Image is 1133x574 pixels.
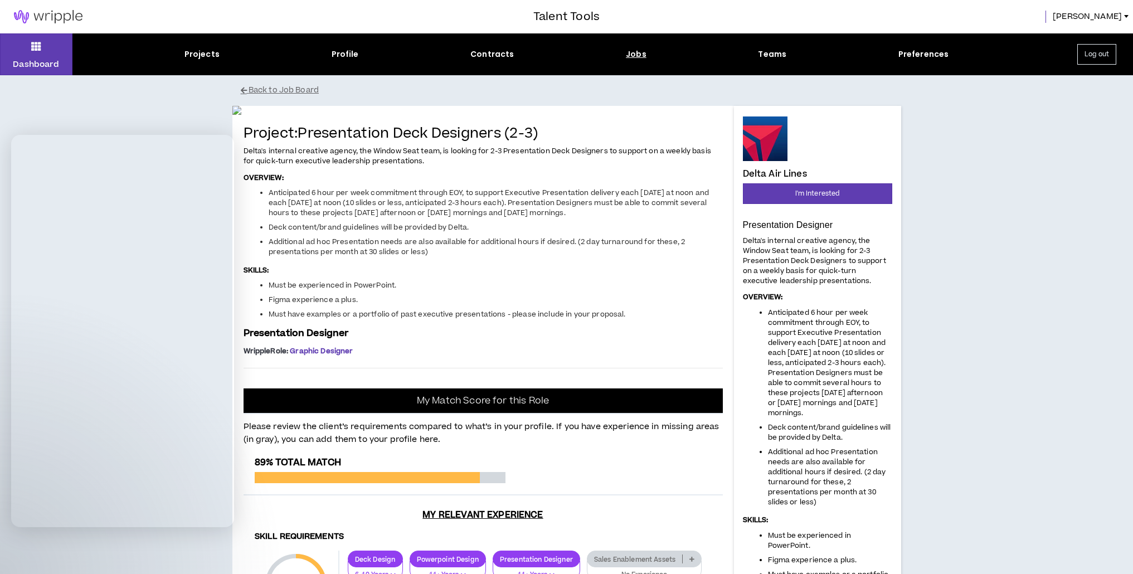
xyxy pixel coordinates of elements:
[255,532,712,542] h4: Skill Requirements
[255,456,341,469] span: 89% Total Match
[898,48,949,60] div: Preferences
[269,295,358,305] span: Figma experience a plus.
[244,265,269,275] strong: SKILLS:
[244,126,723,142] h4: Project: Presentation Deck Designers (2-3)
[184,48,220,60] div: Projects
[768,308,886,418] span: Anticipated 6 hour per week commitment through EOY, to support Executive Presentation delivery ea...
[493,555,580,563] p: Presentation Designer
[11,536,38,563] iframe: Intercom live chat
[244,346,289,356] span: Wripple Role :
[1077,44,1116,65] button: Log out
[417,395,549,406] p: My Match Score for this Role
[269,237,685,257] span: Additional ad hoc Presentation needs are also available for additional hours if desired. (2 day t...
[244,146,711,166] span: Delta's internal creative agency, the Window Seat team, is looking for 2-3 Presentation Deck Desi...
[743,220,892,231] p: Presentation Designer
[348,555,402,563] p: Deck Design
[743,515,769,525] strong: SKILLS:
[13,59,59,70] p: Dashboard
[743,169,807,179] h4: Delta Air Lines
[244,509,723,521] h3: My Relevant Experience
[269,309,626,319] span: Must have examples or a portfolio of past executive presentations - please include in your proposal.
[533,8,600,25] h3: Talent Tools
[244,327,349,340] span: Presentation Designer
[241,81,910,100] button: Back to Job Board
[1053,11,1122,23] span: [PERSON_NAME]
[410,555,485,563] p: Powerpoint Design
[332,48,359,60] div: Profile
[269,222,469,232] span: Deck content/brand guidelines will be provided by Delta.
[758,48,786,60] div: Teams
[11,135,234,527] iframe: Intercom live chat
[768,447,886,507] span: Additional ad hoc Presentation needs are also available for additional hours if desired. (2 day t...
[244,173,284,183] strong: OVERVIEW:
[232,106,734,115] img: If5NRre97O0EyGp9LF2GTzGWhqxOdcSwmBf3ATVg.jpg
[244,414,723,446] p: Please review the client’s requirements compared to what’s in your profile. If you have experienc...
[795,188,840,199] span: I'm Interested
[743,183,892,204] button: I'm Interested
[470,48,514,60] div: Contracts
[743,292,783,302] strong: OVERVIEW:
[768,555,857,565] span: Figma experience a plus.
[290,346,353,356] span: Graphic Designer
[269,188,709,218] span: Anticipated 6 hour per week commitment through EOY, to support Executive Presentation delivery ea...
[768,422,891,442] span: Deck content/brand guidelines will be provided by Delta.
[743,236,886,286] span: Delta's internal creative agency, the Window Seat team, is looking for 2-3 Presentation Deck Desi...
[587,555,682,563] p: Sales Enablement Assets
[269,280,397,290] span: Must be experienced in PowerPoint.
[768,531,851,551] span: Must be experienced in PowerPoint.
